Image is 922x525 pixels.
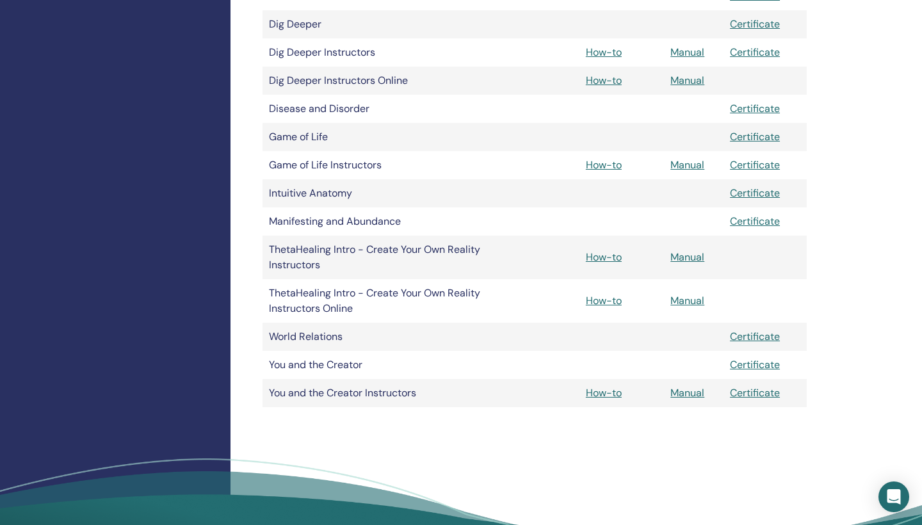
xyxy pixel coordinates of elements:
[730,158,780,172] a: Certificate
[263,323,493,351] td: World Relations
[263,351,493,379] td: You and the Creator
[586,74,622,87] a: How-to
[263,151,493,179] td: Game of Life Instructors
[730,358,780,371] a: Certificate
[263,207,493,236] td: Manifesting and Abundance
[263,38,493,67] td: Dig Deeper Instructors
[586,45,622,59] a: How-to
[730,214,780,228] a: Certificate
[263,379,493,407] td: You and the Creator Instructors
[586,386,622,400] a: How-to
[670,45,704,59] a: Manual
[263,179,493,207] td: Intuitive Anatomy
[263,279,493,323] td: ThetaHealing Intro - Create Your Own Reality Instructors Online
[263,123,493,151] td: Game of Life
[730,45,780,59] a: Certificate
[730,130,780,143] a: Certificate
[263,95,493,123] td: Disease and Disorder
[670,158,704,172] a: Manual
[730,17,780,31] a: Certificate
[670,294,704,307] a: Manual
[670,386,704,400] a: Manual
[670,250,704,264] a: Manual
[878,481,909,512] div: Open Intercom Messenger
[263,10,493,38] td: Dig Deeper
[730,330,780,343] a: Certificate
[263,236,493,279] td: ThetaHealing Intro - Create Your Own Reality Instructors
[586,294,622,307] a: How-to
[730,186,780,200] a: Certificate
[670,74,704,87] a: Manual
[586,158,622,172] a: How-to
[263,67,493,95] td: Dig Deeper Instructors Online
[730,102,780,115] a: Certificate
[586,250,622,264] a: How-to
[730,386,780,400] a: Certificate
